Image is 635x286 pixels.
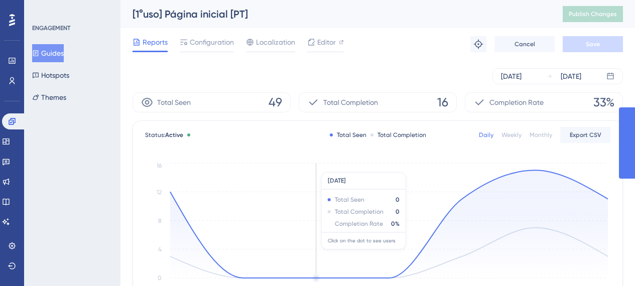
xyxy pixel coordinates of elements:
[165,131,183,138] span: Active
[494,36,555,52] button: Cancel
[515,40,535,48] span: Cancel
[530,131,552,139] div: Monthly
[157,96,191,108] span: Total Seen
[269,94,282,110] span: 49
[143,36,168,48] span: Reports
[563,6,623,22] button: Publish Changes
[593,94,614,110] span: 33%
[317,36,336,48] span: Editor
[32,44,64,62] button: Guides
[561,70,581,82] div: [DATE]
[501,131,522,139] div: Weekly
[145,131,183,139] span: Status:
[158,274,162,281] tspan: 0
[501,70,522,82] div: [DATE]
[560,127,610,143] button: Export CSV
[157,162,162,169] tspan: 16
[32,88,66,106] button: Themes
[256,36,295,48] span: Localization
[157,189,162,196] tspan: 12
[158,246,162,253] tspan: 4
[32,24,70,32] div: ENGAGEMENT
[190,36,234,48] span: Configuration
[593,246,623,276] iframe: UserGuiding AI Assistant Launcher
[133,7,538,21] div: [1°uso] Página inicial [PT]
[479,131,493,139] div: Daily
[323,96,378,108] span: Total Completion
[570,131,601,139] span: Export CSV
[569,10,617,18] span: Publish Changes
[32,66,69,84] button: Hotspots
[158,217,162,224] tspan: 8
[586,40,600,48] span: Save
[489,96,544,108] span: Completion Rate
[330,131,366,139] div: Total Seen
[437,94,448,110] span: 16
[370,131,426,139] div: Total Completion
[563,36,623,52] button: Save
